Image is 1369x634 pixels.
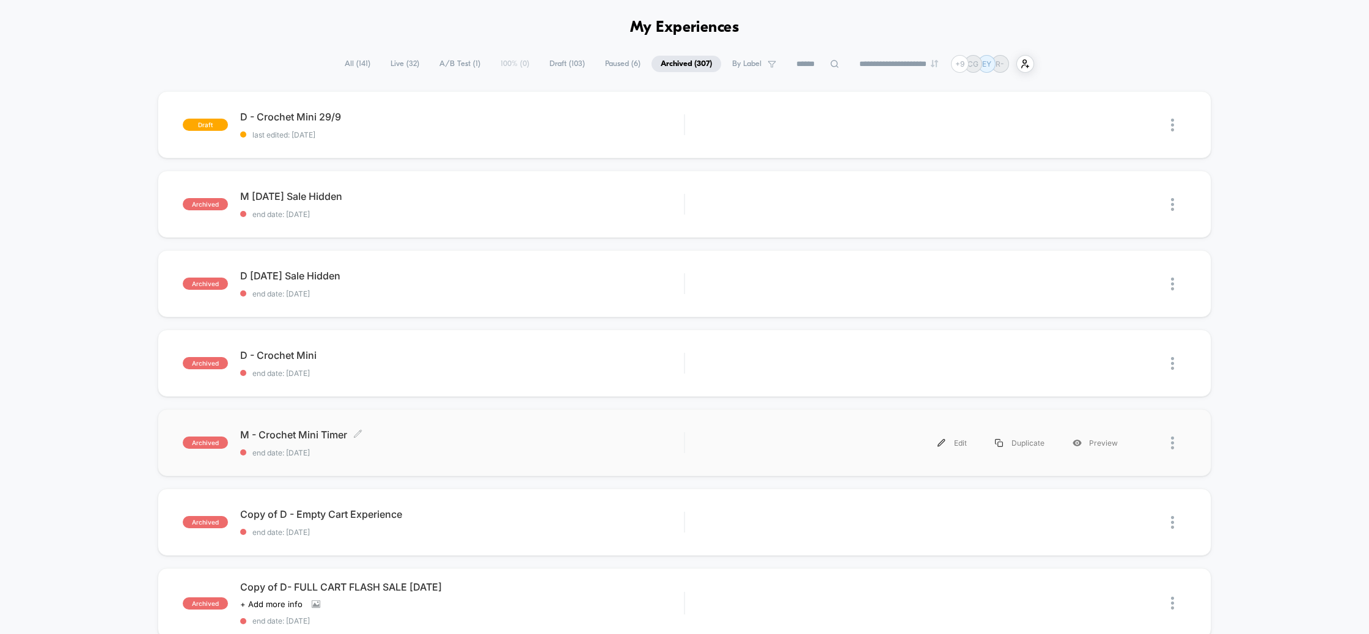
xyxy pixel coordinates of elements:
[183,516,228,528] span: archived
[951,55,969,73] div: + 9
[1171,597,1174,610] img: close
[240,581,684,593] span: Copy of D- FULL CART FLASH SALE [DATE]
[1171,119,1174,131] img: close
[923,429,981,457] div: Edit
[240,210,684,219] span: end date: [DATE]
[240,289,684,298] span: end date: [DATE]
[430,56,490,72] span: A/B Test ( 1 )
[183,357,228,369] span: archived
[982,59,991,68] p: EY
[240,190,684,202] span: M [DATE] Sale Hidden
[540,56,594,72] span: Draft ( 103 )
[1171,198,1174,211] img: close
[240,429,684,441] span: M - Crochet Mini Timer
[996,59,1004,68] p: R-
[240,528,684,537] span: end date: [DATE]
[596,56,650,72] span: Paused ( 6 )
[981,429,1059,457] div: Duplicate
[651,56,721,72] span: Archived ( 307 )
[1171,357,1174,370] img: close
[1171,437,1174,449] img: close
[938,439,945,447] img: menu
[967,59,978,68] p: CG
[931,60,938,67] img: end
[995,439,1003,447] img: menu
[240,369,684,378] span: end date: [DATE]
[336,56,380,72] span: All ( 141 )
[183,119,228,131] span: draft
[240,111,684,123] span: D - Crochet Mini 29/9
[183,198,228,210] span: archived
[240,130,684,139] span: last edited: [DATE]
[1059,429,1132,457] div: Preview
[240,349,684,361] span: D - Crochet Mini
[1171,516,1174,529] img: close
[1171,278,1174,290] img: close
[183,437,228,449] span: archived
[183,278,228,290] span: archived
[240,616,684,625] span: end date: [DATE]
[240,270,684,282] span: D [DATE] Sale Hidden
[240,508,684,520] span: Copy of D - Empty Cart Experience
[732,59,762,68] span: By Label
[381,56,428,72] span: Live ( 32 )
[183,597,228,610] span: archived
[240,448,684,457] span: end date: [DATE]
[630,19,740,37] h1: My Experiences
[240,599,303,609] span: + Add more info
